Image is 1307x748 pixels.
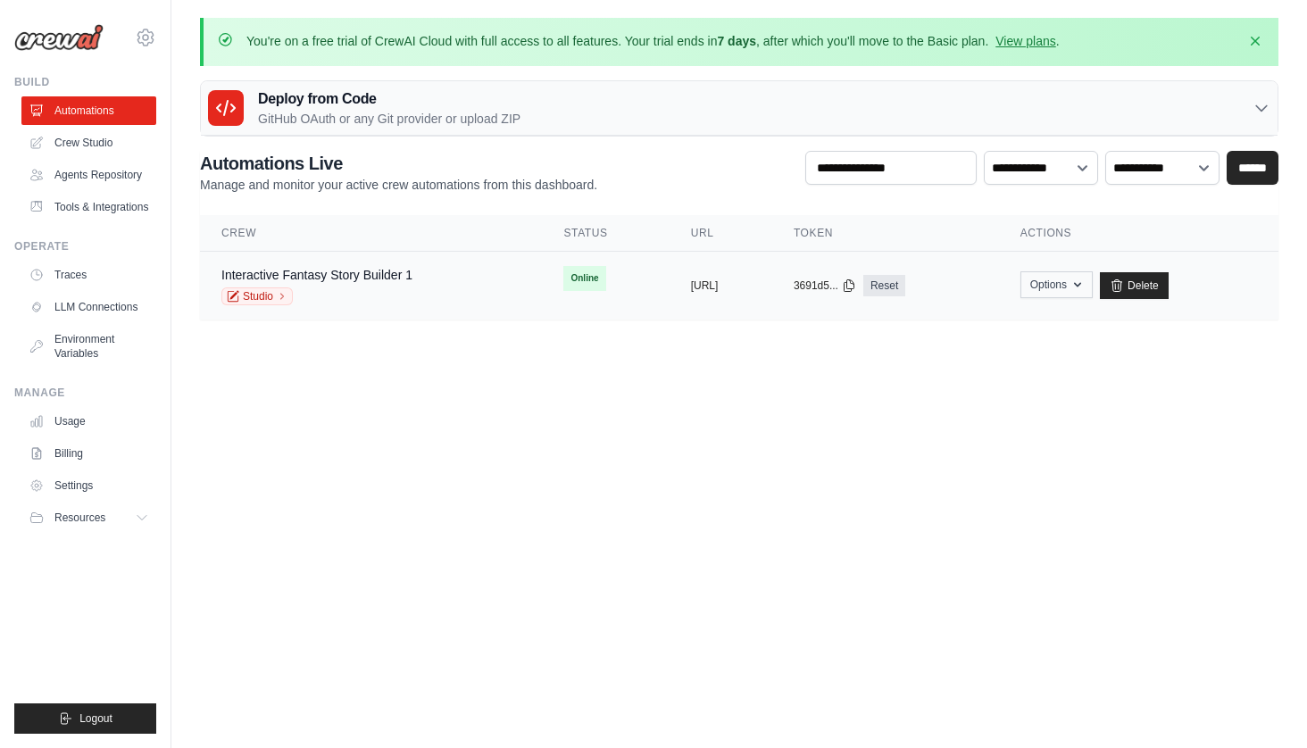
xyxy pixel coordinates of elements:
[21,325,156,368] a: Environment Variables
[54,511,105,525] span: Resources
[21,439,156,468] a: Billing
[670,215,772,252] th: URL
[995,34,1055,48] a: View plans
[14,24,104,51] img: Logo
[563,266,605,291] span: Online
[794,278,856,293] button: 3691d5...
[21,503,156,532] button: Resources
[21,407,156,436] a: Usage
[79,711,112,726] span: Logout
[1218,662,1307,748] iframe: Chat Widget
[21,261,156,289] a: Traces
[717,34,756,48] strong: 7 days
[1100,272,1169,299] a: Delete
[21,96,156,125] a: Automations
[772,215,999,252] th: Token
[200,151,597,176] h2: Automations Live
[21,293,156,321] a: LLM Connections
[21,129,156,157] a: Crew Studio
[863,275,905,296] a: Reset
[246,32,1060,50] p: You're on a free trial of CrewAI Cloud with full access to all features. Your trial ends in , aft...
[14,386,156,400] div: Manage
[14,239,156,253] div: Operate
[221,287,293,305] a: Studio
[21,161,156,189] a: Agents Repository
[258,88,520,110] h3: Deploy from Code
[21,471,156,500] a: Settings
[542,215,669,252] th: Status
[14,703,156,734] button: Logout
[21,193,156,221] a: Tools & Integrations
[258,110,520,128] p: GitHub OAuth or any Git provider or upload ZIP
[1020,271,1093,298] button: Options
[200,176,597,194] p: Manage and monitor your active crew automations from this dashboard.
[999,215,1278,252] th: Actions
[14,75,156,89] div: Build
[200,215,542,252] th: Crew
[221,268,412,282] a: Interactive Fantasy Story Builder 1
